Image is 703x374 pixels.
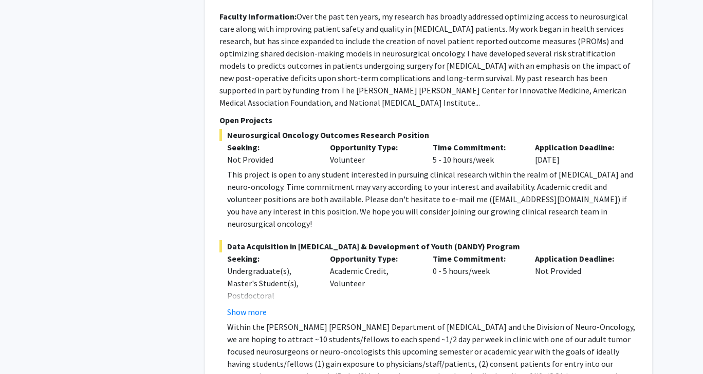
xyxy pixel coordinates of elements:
p: Time Commitment: [433,252,520,265]
div: 5 - 10 hours/week [425,141,528,166]
p: Opportunity Type: [330,141,417,153]
div: 0 - 5 hours/week [425,252,528,318]
div: Undergraduate(s), Master's Student(s), Postdoctoral Researcher(s) / Research Staff, Medical Resid... [227,265,314,351]
p: Opportunity Type: [330,252,417,265]
div: Not Provided [227,153,314,166]
p: Application Deadline: [535,252,622,265]
div: This project is open to any student interested in pursuing clinical research within the realm of ... [227,168,638,230]
div: [DATE] [527,141,630,166]
b: Faculty Information: [219,11,297,22]
div: Volunteer [322,141,425,166]
iframe: Chat [8,328,44,366]
fg-read-more: Over the past ten years, my research has broadly addressed optimizing access to neurosurgical car... [219,11,631,108]
p: Time Commitment: [433,141,520,153]
div: Academic Credit, Volunteer [322,252,425,318]
button: Show more [227,306,267,318]
p: Seeking: [227,141,314,153]
span: Neurosurgical Oncology Outcomes Research Position [219,129,638,141]
p: Open Projects [219,114,638,126]
span: Data Acquisition in [MEDICAL_DATA] & Development of Youth (DANDY) Program [219,240,638,252]
p: Seeking: [227,252,314,265]
div: Not Provided [527,252,630,318]
p: Application Deadline: [535,141,622,153]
